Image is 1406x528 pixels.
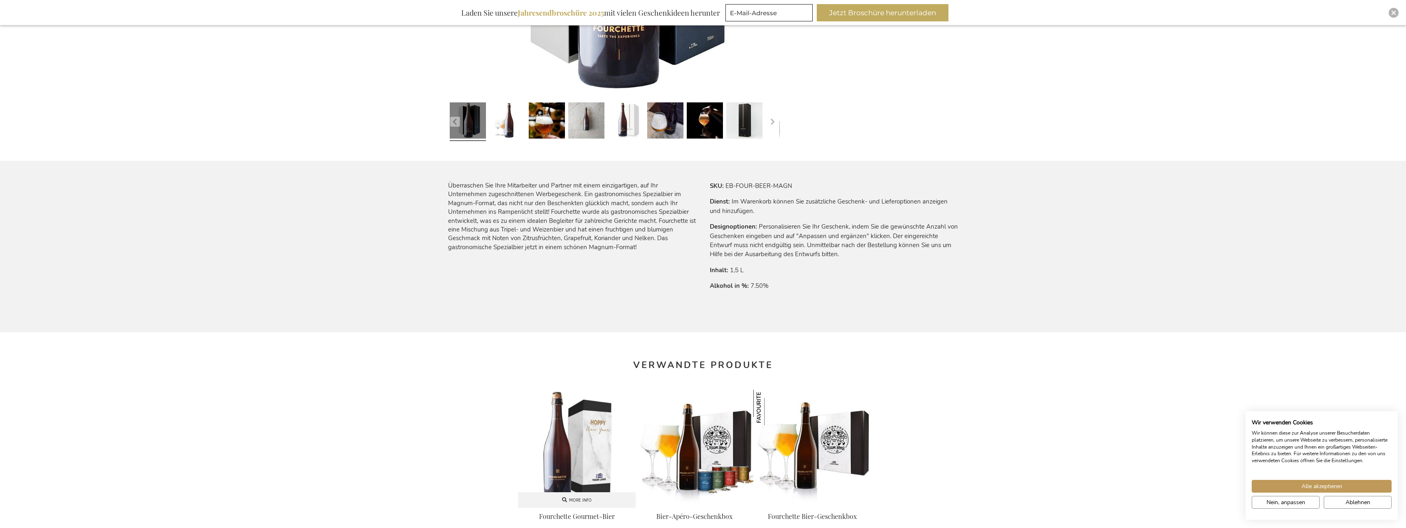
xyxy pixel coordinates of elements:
[726,99,762,144] a: Fourchette Gastronomisch Bier - Magnum 1,5L
[450,99,486,144] a: Fourchette Gastronomisch Bier - Magnum 1,5L
[608,99,644,144] a: Fourchette Gastronomisch Bier - Magnum 1,5L
[636,390,753,505] img: Beer Apéro Gift Box
[753,390,789,425] img: Fourchette Bier-Geschenkbox
[633,359,773,371] strong: Verwandte Produkte
[766,99,802,144] a: Fourchette Gastronomisch Bier - Magnum 1,5L
[647,99,683,144] a: Fourchette Gastronomisch Bier - Magnum 1,5L
[753,390,871,505] img: Fourchette Beer Gift Box
[1267,498,1305,507] span: Nein, anpassen
[687,99,723,144] a: Fourchette Gastronomisch Bier - Magnum 1,5L
[1346,498,1370,507] span: Ablehnen
[725,4,813,21] input: E-Mail-Adresse
[1252,496,1320,509] button: cookie Einstellungen anpassen
[489,99,525,144] a: Fourchette Gastronomisch Bier - Magnum 1,5L
[1389,8,1399,18] div: Close
[1324,496,1392,509] button: Alle verweigern cookies
[636,502,753,509] a: Beer Apéro Gift Box
[518,390,636,505] img: Fourchette beer 75 cl
[753,502,871,509] a: Fourchette Beer Gift Box Fourchette Bier-Geschenkbox
[518,492,636,508] a: More info
[529,99,565,144] a: Fourchette Gastronomisch Bier - Magnum 1,5L
[1252,480,1392,493] button: Akzeptieren Sie alle cookies
[568,99,604,144] a: Fourchette Gastronomisch Bier - Magnum 1,5L
[725,4,815,24] form: marketing offers and promotions
[448,181,697,252] div: Überraschen Sie Ihre Mitarbeiter und Partner mit einem einzigartigen, auf Ihr Unternehmen zugesch...
[1252,430,1392,464] p: Wir können diese zur Analyse unserer Besucherdaten platzieren, um unsere Webseite zu verbessern, ...
[768,512,857,521] a: Fourchette Bier-Geschenkbox
[656,512,732,521] a: Bier-Apéro-Geschenkbox
[1301,482,1342,491] span: Alle akzeptieren
[458,4,724,21] div: Laden Sie unsere mit vielen Geschenkideen herunter
[539,512,615,521] a: Fourchette Gourmet-Bier
[1391,10,1396,15] img: Close
[518,8,604,18] b: Jahresendbroschüre 2025
[817,4,948,21] button: Jetzt Broschüre herunterladen
[1252,419,1392,426] h2: Wir verwenden Cookies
